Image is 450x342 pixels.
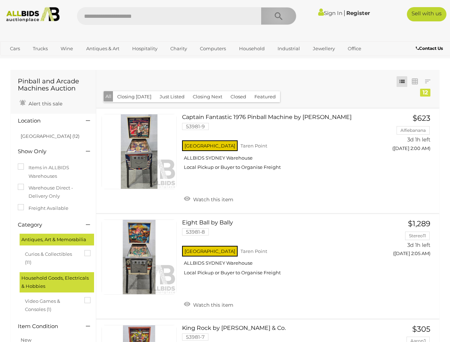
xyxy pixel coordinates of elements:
[261,7,296,25] button: Search
[343,9,345,17] span: |
[18,118,75,124] h4: Location
[273,43,305,55] a: Industrial
[166,43,192,55] a: Charity
[413,114,430,123] span: $623
[5,55,29,66] a: Sports
[128,43,162,55] a: Hospitality
[388,114,432,155] a: $623 Alfiebanana 3d 1h left ([DATE] 2:00 AM)
[113,91,156,102] button: Closing [DATE]
[191,196,233,203] span: Watch this item
[27,100,62,107] span: Alert this sale
[25,295,78,314] span: Video Games & Consoles (1)
[234,43,269,55] a: Household
[188,91,227,102] button: Closing Next
[191,302,233,308] span: Watch this item
[18,149,75,155] h4: Show Only
[5,43,25,55] a: Cars
[187,219,377,281] a: Eight Ball by Bally 53981-8 [GEOGRAPHIC_DATA] Taren Point ALLBIDS SYDNEY Warehouse Local Pickup o...
[195,43,231,55] a: Computers
[412,325,430,333] span: $305
[388,219,432,260] a: $1,289 Stereo11 3d 1h left ([DATE] 2:05 AM)
[21,133,79,139] a: [GEOGRAPHIC_DATA] (12)
[182,299,235,310] a: Watch this item
[3,7,63,22] img: Allbids.com.au
[416,46,443,51] b: Contact Us
[187,114,377,176] a: Captain Fantastic 1976 Pinball Machine by [PERSON_NAME] 53981-9 [GEOGRAPHIC_DATA] Taren Point ALL...
[20,272,94,292] div: Household Goods, Electricals & Hobbies
[346,10,370,16] a: Register
[18,164,89,180] label: Items in ALLBIDS Warehouses
[104,91,113,102] button: All
[155,91,189,102] button: Just Listed
[318,10,342,16] a: Sign In
[182,193,235,204] a: Watch this item
[18,78,89,92] h1: Pinball and Arcade Machines Auction
[18,98,64,108] a: Alert this sale
[18,323,75,330] h4: Item Condition
[308,43,340,55] a: Jewellery
[28,43,52,55] a: Trucks
[226,91,250,102] button: Closed
[407,7,446,21] a: Sell with us
[250,91,280,102] button: Featured
[56,43,78,55] a: Wine
[18,222,75,228] h4: Category
[420,89,430,97] div: 12
[18,184,89,201] label: Warehouse Direct - Delivery Only
[82,43,124,55] a: Antiques & Art
[33,55,93,66] a: [GEOGRAPHIC_DATA]
[18,204,68,212] label: Freight Available
[416,45,445,52] a: Contact Us
[25,248,78,267] span: Curios & Collectibles (11)
[343,43,366,55] a: Office
[20,234,94,245] div: Antiques, Art & Memorabilia
[408,219,430,228] span: $1,289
